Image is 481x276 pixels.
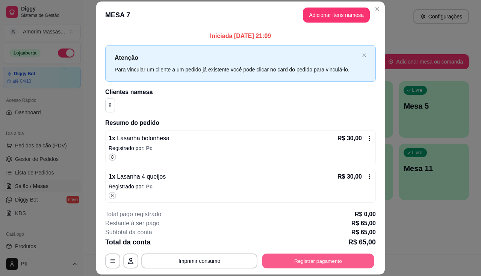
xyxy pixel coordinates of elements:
[146,183,153,190] span: Pc
[105,210,161,219] p: Total pago registrado
[115,65,359,74] div: Para vincular um cliente a um pedido já existente você pode clicar no card do pedido para vinculá...
[105,237,151,247] p: Total da conta
[105,118,376,127] h2: Resumo do pedido
[351,228,376,237] p: R$ 65,00
[109,134,169,143] p: 1 x
[115,53,359,62] p: Atenção
[115,135,169,141] span: Lasanha bolonhesa
[109,102,112,109] p: 8
[337,134,362,143] p: R$ 30,00
[337,172,362,181] p: R$ 30,00
[96,2,385,29] header: MESA 7
[109,172,166,181] p: 1 x
[109,144,372,152] p: Registrado por:
[111,154,114,160] span: 8
[105,219,159,228] p: Restante à ser pago
[109,183,372,190] p: Registrado por:
[355,210,376,219] p: R$ 0,00
[146,145,153,151] span: Pc
[362,53,366,58] button: close
[105,88,376,97] h2: Clientes na mesa
[348,237,376,247] p: R$ 65,00
[111,193,114,199] span: 8
[105,228,152,237] p: Subtotal da conta
[351,219,376,228] p: R$ 65,00
[105,32,376,41] p: Iniciada [DATE] 21:09
[115,173,166,180] span: Lasanha 4 queijos
[362,53,366,58] span: close
[371,3,383,15] button: Close
[262,254,374,268] button: Registrar pagamento
[303,8,370,23] button: Adicionar itens namesa
[141,253,257,268] button: Imprimir consumo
